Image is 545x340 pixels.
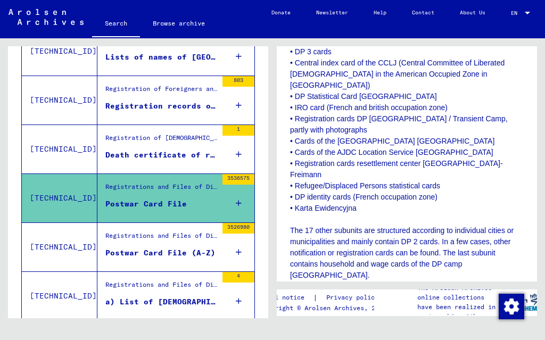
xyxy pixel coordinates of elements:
[105,296,217,308] div: a) List of [DEMOGRAPHIC_DATA] at [GEOGRAPHIC_DATA] ([GEOGRAPHIC_DATA]) - 6 (2) pages; b) List of ...
[105,52,217,63] div: Lists of names of [GEOGRAPHIC_DATA]
[105,101,217,112] div: Registration records of [GEOGRAPHIC_DATA]
[499,294,524,319] img: Change consent
[222,272,254,283] div: 4
[498,293,524,319] div: Change consent
[105,133,217,148] div: Registration of [DEMOGRAPHIC_DATA] and German Persecutees by Public Institutions, Social Securiti...
[22,173,97,222] td: [TECHNICAL_ID]
[260,303,391,313] p: Copyright © Arolsen Archives, 2021
[222,223,254,234] div: 3526980
[105,247,216,259] div: Postwar Card File (A-Z)
[92,11,140,38] a: Search
[105,182,217,197] div: Registrations and Files of Displaced Persons, Children and Missing Persons / Evidence of Abode an...
[318,292,391,303] a: Privacy policy
[22,222,97,271] td: [TECHNICAL_ID]
[511,10,523,16] span: EN
[140,11,218,36] a: Browse archive
[105,198,187,210] div: Postwar Card File
[222,174,254,185] div: 3536575
[105,280,217,295] div: Registrations and Files of Displaced Persons, Children and Missing Persons / Evidence of Abode an...
[22,125,97,173] td: [TECHNICAL_ID]
[105,84,217,99] div: Registration of Foreigners and German Persecutees by Public Institutions, Social Securities and C...
[22,27,97,76] td: [TECHNICAL_ID]
[9,9,84,25] img: Arolsen_neg.svg
[260,292,313,303] a: Legal notice
[105,231,217,246] div: Registrations and Files of Displaced Persons, Children and Missing Persons / Evidence of Abode an...
[417,302,505,321] p: have been realized in partnership with
[22,271,97,320] td: [TECHNICAL_ID]
[22,76,97,125] td: [TECHNICAL_ID]
[417,283,505,302] p: The Arolsen Archives online collections
[222,76,254,87] div: 803
[105,150,217,161] div: Death certificate of registry office [GEOGRAPHIC_DATA]
[260,292,391,303] div: |
[222,125,254,136] div: 1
